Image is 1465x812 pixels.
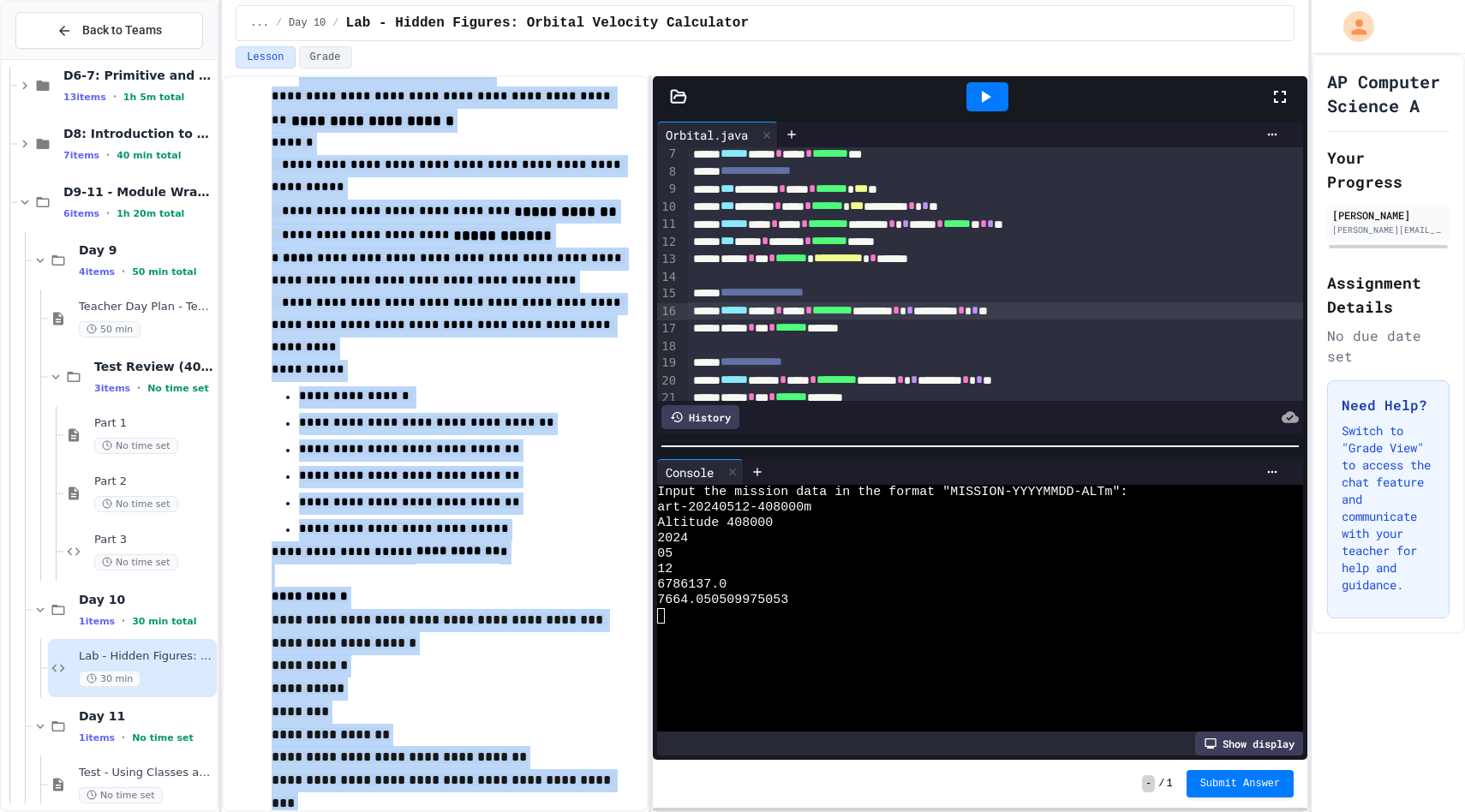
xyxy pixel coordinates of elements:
[63,184,213,200] span: D9-11 - Module Wrap Up
[332,16,338,30] span: /
[79,242,213,258] span: Day 9
[657,146,679,163] div: 7
[657,577,727,593] span: 6786137.0
[79,649,213,664] span: Lab - Hidden Figures: Orbital Velocity Calculator
[79,732,115,743] span: 1 items
[657,199,679,216] div: 10
[1200,777,1281,791] span: Submit Answer
[1187,770,1295,797] button: Submit Answer
[79,300,213,314] span: Teacher Day Plan - Teacher Only
[657,500,811,516] span: art-20240512-408000m
[94,383,130,394] span: 3 items
[113,90,117,104] span: •
[122,731,125,744] span: •
[657,562,673,577] span: 12
[1332,207,1444,223] div: [PERSON_NAME]
[657,320,679,337] div: 17
[657,251,679,268] div: 13
[1327,271,1450,319] h2: Assignment Details
[657,485,1127,500] span: Input the mission data in the format "MISSION-YYYYMMDD-ALTm":
[1327,69,1450,117] h1: AP Computer Science A
[132,266,196,278] span: 50 min total
[657,463,722,481] div: Console
[63,92,106,103] span: 13 items
[132,732,194,743] span: No time set
[117,208,184,219] span: 1h 20m total
[346,13,749,33] span: Lab - Hidden Figures: Orbital Velocity Calculator
[657,285,679,302] div: 15
[79,787,163,803] span: No time set
[657,126,756,144] div: Orbital.java
[117,150,181,161] span: 40 min total
[657,164,679,181] div: 8
[123,92,185,103] span: 1h 5m total
[122,614,125,628] span: •
[94,475,213,489] span: Part 2
[657,338,679,355] div: 18
[79,708,213,724] span: Day 11
[63,126,213,141] span: D8: Introduction to Algorithms
[661,405,739,429] div: History
[94,496,178,512] span: No time set
[106,148,110,162] span: •
[657,546,673,562] span: 05
[1166,777,1172,791] span: 1
[299,46,352,69] button: Grade
[94,554,178,570] span: No time set
[137,381,141,395] span: •
[1142,775,1155,792] span: -
[250,16,269,30] span: ...
[79,766,213,780] span: Test - Using Classes and Objects
[657,459,744,485] div: Console
[657,122,778,147] div: Orbital.java
[1342,395,1435,415] h3: Need Help?
[1342,422,1435,594] p: Switch to "Grade View" to access the chat feature and communicate with your teacher for help and ...
[79,616,115,627] span: 1 items
[657,390,679,407] div: 21
[79,321,141,337] span: 50 min
[79,266,115,278] span: 4 items
[94,359,213,374] span: Test Review (40 mins)
[122,265,125,278] span: •
[657,234,679,251] div: 12
[1327,325,1450,367] div: No due date set
[94,416,213,431] span: Part 1
[657,216,679,233] div: 11
[1325,7,1378,46] div: My Account
[276,16,282,30] span: /
[106,206,110,220] span: •
[132,616,196,627] span: 30 min total
[79,592,213,607] span: Day 10
[657,531,688,546] span: 2024
[79,671,141,687] span: 30 min
[289,16,326,30] span: Day 10
[657,355,679,372] div: 19
[1158,777,1164,791] span: /
[94,438,178,454] span: No time set
[147,383,209,394] span: No time set
[657,269,679,286] div: 14
[657,373,679,390] div: 20
[63,208,99,219] span: 6 items
[236,46,295,69] button: Lesson
[63,68,213,83] span: D6-7: Primitive and Object Types
[1332,224,1444,236] div: [PERSON_NAME][EMAIL_ADDRESS][PERSON_NAME][DOMAIN_NAME]
[15,12,203,49] button: Back to Teams
[82,21,162,39] span: Back to Teams
[657,181,679,198] div: 9
[63,150,99,161] span: 7 items
[657,516,773,531] span: Altitude 408000
[94,533,213,547] span: Part 3
[657,303,679,320] div: 16
[657,593,788,608] span: 7664.050509975053
[1195,731,1303,755] div: Show display
[1327,146,1450,194] h2: Your Progress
